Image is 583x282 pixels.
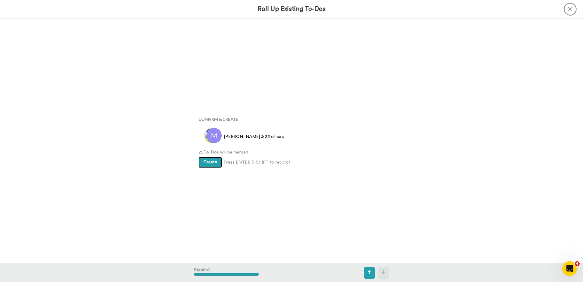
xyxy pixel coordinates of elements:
[199,157,222,168] button: Create
[562,261,577,276] iframe: Intercom live chat
[194,264,259,282] div: Step 5 / 5
[199,149,384,155] span: 25 To-Dos will be merged
[204,128,219,143] img: r.png
[206,128,222,143] img: m.png
[224,134,284,140] span: [PERSON_NAME] & 23 others
[203,160,217,164] span: Create
[575,261,580,266] span: 4
[258,5,326,13] h3: Roll Up Existing To-Dos
[205,128,220,143] img: 42af4e4c-e680-4842-9131-8085984f75a9.png
[199,117,384,121] h4: Confirm & Create
[224,159,290,165] span: Press ENTER (+ SHIFT to record)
